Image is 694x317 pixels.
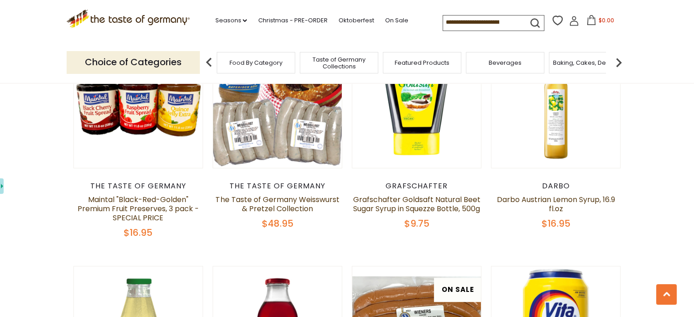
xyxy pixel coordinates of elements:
span: $9.75 [404,217,429,230]
img: The Taste of Germany Weisswurst & Pretzel Collection [213,39,342,168]
span: $0.00 [598,16,614,24]
span: $48.95 [261,217,293,230]
span: $16.95 [542,217,570,230]
a: Taste of Germany Collections [303,56,376,70]
a: Maintal "Black-Red-Golden" Premium Fruit Preserves, 3 pack - SPECIAL PRICE [78,194,199,223]
img: next arrow [610,53,628,72]
a: Grafschafter Goldsaft Natural Beet Sugar Syrup in Squezze Bottle, 500g [353,194,480,214]
img: previous arrow [200,53,218,72]
img: Maintal "Black-Red-Golden" Premium Fruit Preserves, 3 pack - SPECIAL PRICE [74,39,203,168]
button: $0.00 [581,15,620,29]
a: Darbo Austrian Lemon Syrup, 16.9 fl.oz [497,194,615,214]
div: The Taste of Germany [73,182,204,191]
span: $16.95 [124,226,152,239]
a: Beverages [489,59,522,66]
p: Choice of Categories [67,51,200,73]
img: Darbo Austrian Lemon Syrup, 16.9 fl.oz [491,39,621,168]
a: Seasons [215,16,247,26]
a: Featured Products [395,59,449,66]
a: On Sale [385,16,408,26]
a: Christmas - PRE-ORDER [258,16,327,26]
a: The Taste of Germany Weisswurst & Pretzel Collection [215,194,339,214]
div: The Taste of Germany [213,182,343,191]
a: Oktoberfest [338,16,374,26]
div: Darbo [491,182,621,191]
div: Grafschafter [352,182,482,191]
a: Baking, Cakes, Desserts [553,59,624,66]
img: Grafschafter Goldsaft Natural Beet Sugar Syrup in Squezze Bottle, 500g [352,39,481,168]
a: Food By Category [230,59,282,66]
